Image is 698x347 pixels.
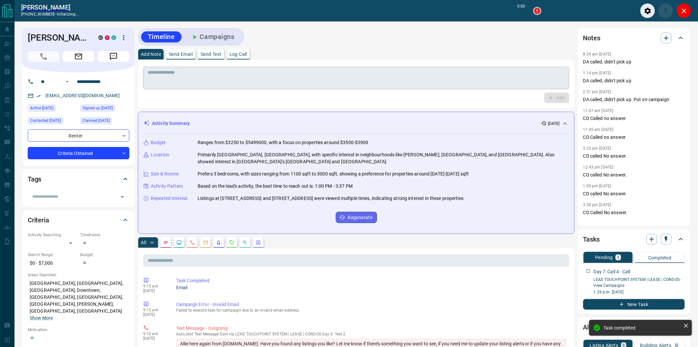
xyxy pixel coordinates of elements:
p: Size & Rooms [151,171,179,177]
p: 1:29 p.m. [DATE] [594,289,685,295]
p: Based on the lead's activity, the best time to reach out is: 1:00 PM - 3:37 PM [198,183,353,190]
p: 9:10 am [143,331,166,336]
p: [GEOGRAPHIC_DATA], [GEOGRAPHIC_DATA], [GEOGRAPHIC_DATA], Downtown, [GEOGRAPHIC_DATA], [GEOGRAPHIC... [28,278,129,324]
svg: Opportunities [242,240,248,245]
h2: Tags [28,174,41,184]
p: [DATE] [143,289,166,293]
p: Completed [648,255,672,260]
p: 11:47 am [DATE] [583,108,614,113]
p: [PHONE_NUMBER] - [21,11,79,17]
p: Text Message Sent via LEAD TOUCHPOINT SYSTEM | LEASE | CONDOS Day 3: Text 2 [176,332,567,336]
div: Tags [28,171,129,187]
p: Search Range: [28,252,77,258]
p: Send Email [169,52,193,57]
p: Ranges from $3250 to $5499000, with a focus on properties around $3500-$3900 [198,139,368,146]
div: Sun Aug 10 2025 [28,117,77,126]
p: Text Message - Outgoing [176,325,567,332]
p: Prefers 3 bedrooms, with sizes ranging from 1100 sqft to 3000 sqft, showing a preference for prop... [198,171,469,177]
p: 1:09 pm [DATE] [583,184,611,188]
p: CD called No answer. [583,190,685,197]
span: Email [63,51,94,62]
p: DA called, didn't pick up. Put on campaign [583,96,685,103]
p: 9:15 am [143,284,166,289]
p: DA called, didn't pick up [583,77,685,84]
p: Day 7: Call 4 - Call [594,268,630,275]
div: Close [677,3,691,18]
span: initializing... [57,12,79,17]
p: Primarily [GEOGRAPHIC_DATA], [GEOGRAPHIC_DATA], with specific interest in neighbourhoods like [PE... [198,151,569,165]
span: auto_text [176,332,193,336]
a: [PERSON_NAME] [21,3,79,11]
span: Call [28,51,59,62]
span: Message [98,51,129,62]
div: Activity Summary[DATE] [143,117,569,130]
h2: Alerts [583,322,600,332]
p: Add Note [141,52,161,57]
button: Open [63,78,71,86]
p: Log Call [230,52,247,57]
p: 3:25 pm [DATE] [583,146,611,151]
span: Signed up [DATE] [82,105,113,111]
button: Timeline [141,31,181,42]
svg: Lead Browsing Activity [176,240,182,245]
div: condos.ca [111,35,116,40]
p: [DATE] [143,336,166,341]
p: $0 - $7,000 [28,258,77,269]
h1: [PERSON_NAME] [28,32,88,43]
p: Actively Searching: [28,232,77,238]
a: LEAD TOUCHPOINT SYSTEM | LEASE | CONDOS- View Campaigns [594,277,681,288]
button: Show More [30,315,53,322]
p: DA called, didn't pick up [583,58,685,65]
p: Pending [595,255,613,260]
div: Tasks [583,231,685,247]
p: 8:29 am [DATE] [583,52,611,57]
div: property.ca [105,35,110,40]
p: Activity Summary [152,120,190,127]
svg: Agent Actions [256,240,261,245]
p: All [141,240,146,245]
p: CD Called no answer [583,115,685,122]
svg: Notes [163,240,169,245]
a: [EMAIL_ADDRESS][DOMAIN_NAME] [46,93,120,98]
h2: Tasks [583,234,600,245]
div: Criteria Obtained [28,147,129,159]
p: 1:14 pm [DATE] [583,71,611,75]
p: Email [176,284,567,291]
button: New Task [583,299,685,310]
div: Tue Jan 14 2020 [80,104,129,114]
p: Listings at [STREET_ADDRESS] and [STREET_ADDRESS] were viewed multiple times, indicating strong i... [198,195,463,202]
div: Alerts [583,319,685,335]
p: Motivation: [28,327,129,333]
p: Activity Pattern [151,183,183,190]
p: [DATE] [548,121,560,127]
div: Audio Settings [640,3,655,18]
p: Send Text [201,52,222,57]
p: CD called No answer. [583,172,685,178]
p: [DATE] [143,312,166,317]
svg: Listing Alerts [216,240,221,245]
svg: Requests [229,240,235,245]
svg: Emails [203,240,208,245]
span: Claimed [DATE] [82,117,110,124]
span: Active [DATE] [30,105,53,111]
p: Timeframe: [80,232,129,238]
p: Failed to execute task for campaign due to an invalid email address [176,308,567,313]
p: Location [151,151,169,158]
div: Mute [658,3,673,18]
p: 12:43 pm [DATE] [583,165,614,170]
div: Fri Feb 12 2021 [80,117,129,126]
p: Budget: [80,252,129,258]
p: Budget [151,139,166,146]
span: Contacted [DATE] [30,117,61,124]
p: Campaign Error - Invalid Email [176,301,567,308]
p: 1 [617,255,619,260]
div: Renter [28,130,129,142]
p: CD Called No answer. [583,209,685,216]
p: 3:30 pm [DATE] [583,203,611,207]
p: Repeated Interest [151,195,188,202]
p: 11:45 am [DATE] [583,127,614,132]
button: Open [118,192,127,202]
svg: Calls [190,240,195,245]
p: 9:15 am [143,308,166,312]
